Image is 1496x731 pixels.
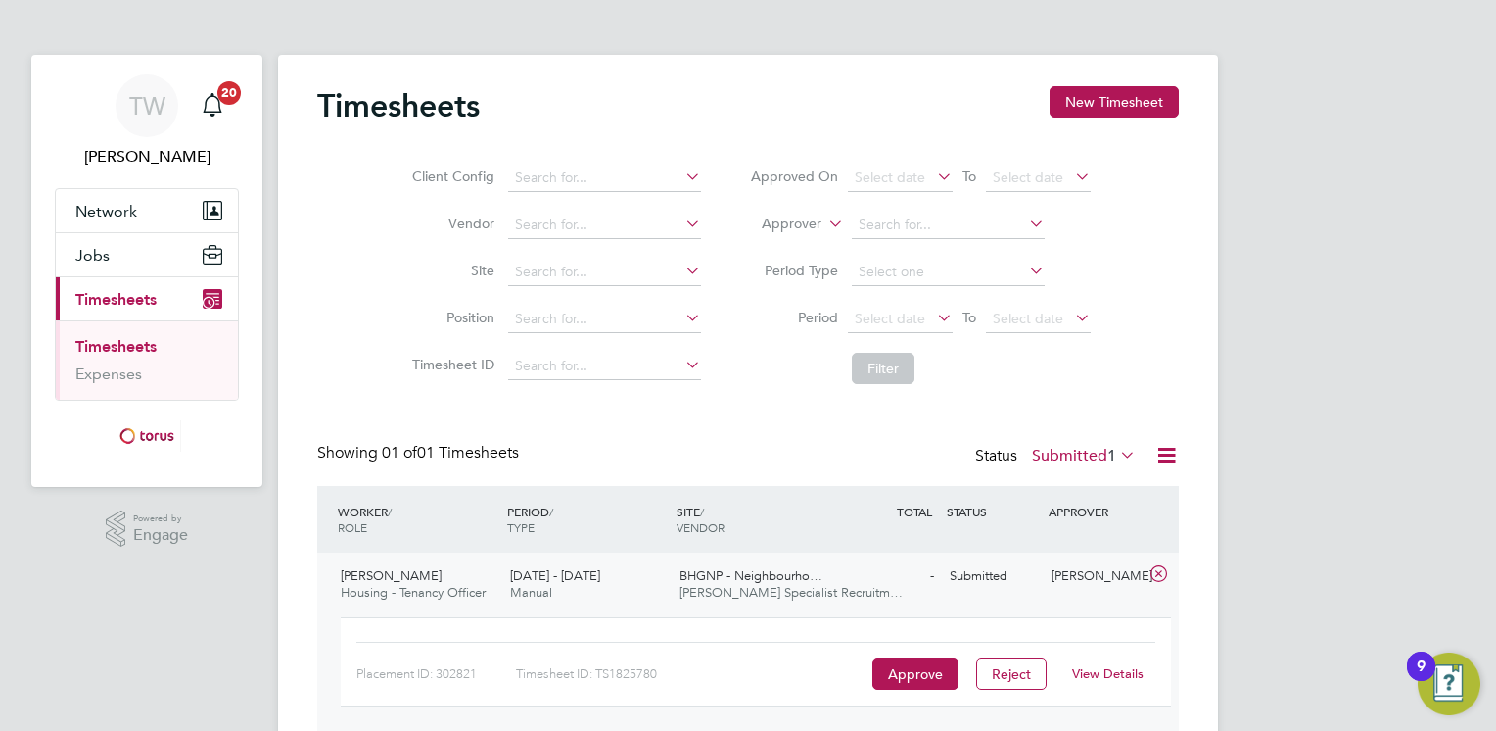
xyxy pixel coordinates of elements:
div: APPROVER [1044,494,1145,529]
div: Showing [317,443,523,463]
input: Search for... [508,165,701,192]
div: 9 [1417,666,1426,692]
label: Client Config [406,168,494,185]
a: View Details [1072,665,1144,682]
h2: Timesheets [317,86,480,125]
span: Select date [993,310,1063,327]
button: New Timesheet [1050,86,1179,118]
input: Search for... [508,259,701,286]
div: Placement ID: 302821 [356,658,516,690]
label: Position [406,309,494,326]
input: Search for... [508,306,701,333]
button: Filter [852,353,914,384]
div: PERIOD [502,494,672,545]
span: Network [75,202,137,220]
span: / [549,504,553,519]
a: Powered byEngage [106,511,189,548]
span: ROLE [338,519,367,535]
span: / [388,504,392,519]
span: [PERSON_NAME] [341,567,442,584]
div: Timesheets [56,320,238,400]
label: Timesheet ID [406,356,494,373]
button: Approve [872,658,958,690]
input: Search for... [508,212,701,239]
label: Period Type [750,262,838,279]
span: Tricia Walker [55,145,239,169]
span: Engage [133,527,188,544]
span: [PERSON_NAME] Specialist Recruitm… [679,584,903,601]
a: 20 [193,74,232,137]
button: Timesheets [56,277,238,320]
span: 20 [217,81,241,105]
span: VENDOR [677,519,725,535]
span: 01 of [382,443,417,463]
label: Period [750,309,838,326]
div: - [840,560,942,593]
div: [PERSON_NAME] [1044,560,1145,593]
span: Housing - Tenancy Officer [341,584,486,601]
span: TYPE [507,519,535,535]
a: Go to home page [55,420,239,452]
div: SITE [672,494,841,545]
span: Powered by [133,511,188,527]
div: STATUS [942,494,1044,529]
div: Timesheet ID: TS1825780 [516,658,867,690]
input: Search for... [852,212,1045,239]
a: Timesheets [75,337,157,356]
button: Reject [976,658,1047,690]
span: 1 [1107,446,1116,465]
span: / [700,504,704,519]
div: Status [975,443,1140,470]
span: To [957,164,982,189]
label: Approver [733,215,821,234]
span: Select date [855,169,925,186]
span: Jobs [75,246,110,265]
label: Approved On [750,168,838,185]
span: TOTAL [897,504,932,519]
input: Select one [852,259,1045,286]
label: Submitted [1032,446,1136,465]
span: Manual [510,584,552,601]
span: Timesheets [75,290,157,309]
button: Open Resource Center, 9 new notifications [1418,653,1480,715]
div: Submitted [942,560,1044,593]
span: [DATE] - [DATE] [510,567,600,584]
img: torus-logo-retina.png [113,420,181,452]
button: Network [56,189,238,232]
span: Select date [855,310,925,327]
nav: Main navigation [31,55,262,487]
input: Search for... [508,353,701,380]
button: Jobs [56,233,238,276]
span: Select date [993,169,1063,186]
a: TW[PERSON_NAME] [55,74,239,169]
a: Expenses [75,365,142,383]
div: WORKER [333,494,502,545]
label: Site [406,262,494,279]
span: BHGNP - Neighbourho… [679,567,822,584]
span: 01 Timesheets [382,443,519,463]
label: Vendor [406,215,494,232]
span: To [957,305,982,330]
span: TW [129,93,165,119]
